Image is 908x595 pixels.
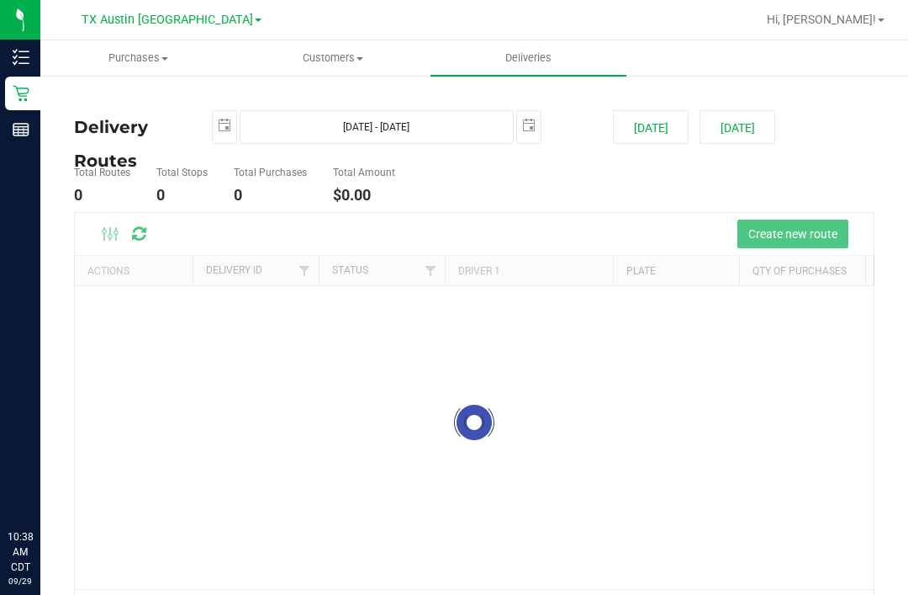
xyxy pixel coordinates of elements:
[40,40,235,76] a: Purchases
[333,167,395,178] h5: Total Amount
[235,40,430,76] a: Customers
[82,13,253,27] span: TX Austin [GEOGRAPHIC_DATA]
[50,458,70,478] iframe: Resource center unread badge
[13,49,29,66] inline-svg: Inventory
[74,187,130,204] h4: 0
[74,110,187,144] h4: Delivery Routes
[483,50,574,66] span: Deliveries
[333,187,395,204] h4: $0.00
[517,111,541,141] span: select
[430,40,626,76] a: Deliveries
[8,575,33,587] p: 09/29
[234,187,307,204] h4: 0
[156,187,208,204] h4: 0
[613,110,689,144] button: [DATE]
[13,121,29,138] inline-svg: Reports
[236,50,430,66] span: Customers
[13,85,29,102] inline-svg: Retail
[213,111,236,141] span: select
[74,167,130,178] h5: Total Routes
[8,529,33,575] p: 10:38 AM CDT
[767,13,876,26] span: Hi, [PERSON_NAME]!
[17,460,67,511] iframe: Resource center
[156,167,208,178] h5: Total Stops
[41,50,235,66] span: Purchases
[234,167,307,178] h5: Total Purchases
[699,110,775,144] button: [DATE]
